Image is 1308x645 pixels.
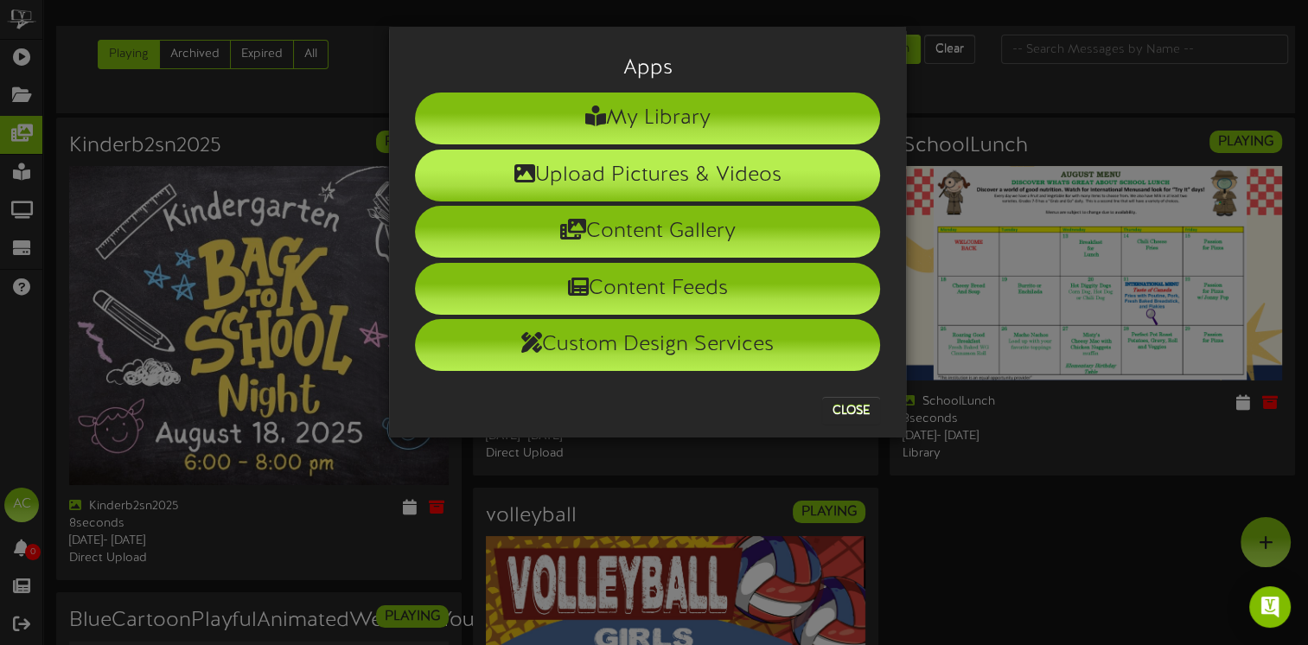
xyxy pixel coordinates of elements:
li: Custom Design Services [415,319,880,371]
button: Close [822,397,880,425]
li: Content Feeds [415,263,880,315]
div: Open Intercom Messenger [1249,586,1291,628]
li: Upload Pictures & Videos [415,150,880,201]
li: My Library [415,93,880,144]
h3: Apps [415,57,880,80]
li: Content Gallery [415,206,880,258]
